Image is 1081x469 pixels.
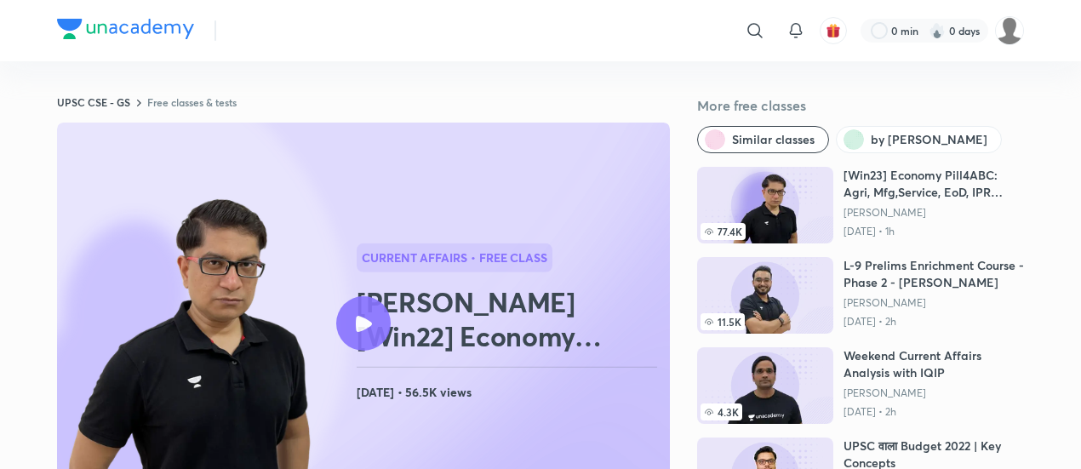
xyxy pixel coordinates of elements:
[57,19,194,39] img: Company Logo
[844,386,1024,400] a: [PERSON_NAME]
[844,347,1024,381] h6: Weekend Current Affairs Analysis with IQIP
[844,296,1024,310] a: [PERSON_NAME]
[844,225,1024,238] p: [DATE] • 1h
[697,95,1024,116] h5: More free classes
[929,22,946,39] img: streak
[844,315,1024,329] p: [DATE] • 2h
[57,19,194,43] a: Company Logo
[826,23,841,38] img: avatar
[357,285,663,353] h2: [PERSON_NAME] [Win22] Economy Pill#4:GDP,Inflation,Sectors-[GEOGRAPHIC_DATA],MFG
[357,381,663,403] h4: [DATE] • 56.5K views
[844,405,1024,419] p: [DATE] • 2h
[871,131,987,148] span: by Mrunal Patel
[701,223,746,240] span: 77.4K
[820,17,847,44] button: avatar
[697,126,829,153] button: Similar classes
[147,95,237,109] a: Free classes & tests
[844,167,1024,201] h6: [Win23] Economy Pill4ABC: Agri, Mfg,Service, EoD, IPR update
[732,131,815,148] span: Similar classes
[995,16,1024,45] img: Rajeev
[701,403,742,420] span: 4.3K
[701,313,745,330] span: 11.5K
[844,206,1024,220] a: [PERSON_NAME]
[57,95,130,109] a: UPSC CSE - GS
[844,257,1024,291] h6: L-9 Prelims Enrichment Course - Phase 2 - [PERSON_NAME]
[836,126,1002,153] button: by Mrunal Patel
